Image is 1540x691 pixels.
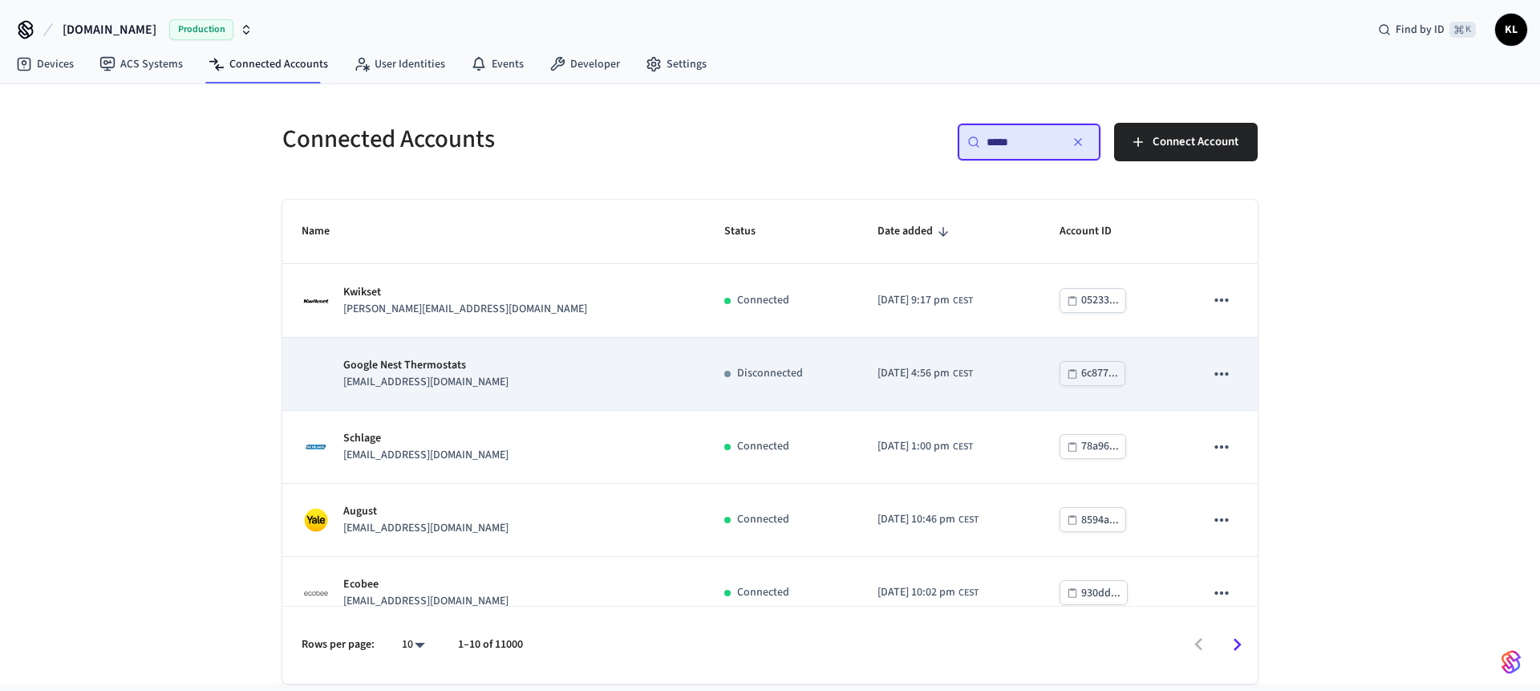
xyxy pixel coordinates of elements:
[1060,580,1128,605] button: 930dd...
[302,219,351,244] span: Name
[1495,14,1527,46] button: KL
[877,365,950,382] span: [DATE] 4:56 pm
[877,584,955,601] span: [DATE] 10:02 pm
[458,50,537,79] a: Events
[458,636,523,653] p: 1–10 of 11000
[877,292,950,309] span: [DATE] 9:17 pm
[1081,437,1119,457] div: 78a96...
[63,20,156,39] span: [DOMAIN_NAME]
[958,513,979,527] span: CEST
[877,511,955,528] span: [DATE] 10:46 pm
[737,438,789,455] p: Connected
[877,292,973,309] div: Europe/Zagreb
[1501,649,1521,675] img: SeamLogoGradient.69752ec5.svg
[302,579,330,608] img: ecobee_logo_square
[1396,22,1445,38] span: Find by ID
[282,123,760,156] h5: Connected Accounts
[1060,288,1126,313] button: 05233...
[953,294,973,308] span: CEST
[196,50,341,79] a: Connected Accounts
[394,633,432,656] div: 10
[737,584,789,601] p: Connected
[1365,15,1489,44] div: Find by ID⌘ K
[302,636,375,653] p: Rows per page:
[1060,434,1126,459] button: 78a96...
[633,50,719,79] a: Settings
[737,292,789,309] p: Connected
[343,301,587,318] p: [PERSON_NAME][EMAIL_ADDRESS][DOMAIN_NAME]
[1153,132,1238,152] span: Connect Account
[737,511,789,528] p: Connected
[3,50,87,79] a: Devices
[877,219,954,244] span: Date added
[1060,219,1133,244] span: Account ID
[877,438,950,455] span: [DATE] 1:00 pm
[343,284,587,301] p: Kwikset
[1449,22,1476,38] span: ⌘ K
[537,50,633,79] a: Developer
[343,593,509,610] p: [EMAIL_ADDRESS][DOMAIN_NAME]
[343,374,509,391] p: [EMAIL_ADDRESS][DOMAIN_NAME]
[737,365,803,382] p: Disconnected
[1060,361,1125,386] button: 6c877...
[1081,510,1119,530] div: 8594a...
[343,520,509,537] p: [EMAIL_ADDRESS][DOMAIN_NAME]
[953,367,973,381] span: CEST
[1114,123,1258,161] button: Connect Account
[343,576,509,593] p: Ecobee
[1081,291,1119,311] div: 05233...
[877,438,973,455] div: Europe/Zagreb
[877,365,973,382] div: Europe/Zagreb
[343,430,509,447] p: Schlage
[953,440,973,454] span: CEST
[1081,583,1121,604] div: 930dd...
[877,511,979,528] div: Europe/Zagreb
[343,503,509,520] p: August
[87,50,196,79] a: ACS Systems
[877,584,979,601] div: Europe/Zagreb
[1218,626,1256,664] button: Go to next page
[1060,507,1126,532] button: 8594a...
[958,586,979,600] span: CEST
[169,19,233,40] span: Production
[343,357,509,374] p: Google Nest Thermostats
[1081,364,1118,384] div: 6c877...
[1497,15,1526,44] span: KL
[302,506,330,535] img: Yale Logo, Square
[302,433,330,461] img: Schlage Logo, Square
[724,219,776,244] span: Status
[302,287,330,315] img: Kwikset Logo, Square
[343,447,509,464] p: [EMAIL_ADDRESS][DOMAIN_NAME]
[341,50,458,79] a: User Identities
